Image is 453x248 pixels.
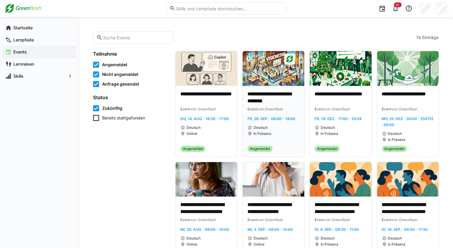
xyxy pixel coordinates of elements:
[180,107,190,111] span: Event
[382,227,428,232] span: Di, 16. Sep. · 09:30 - 11:30
[248,217,257,222] span: Event
[315,107,324,111] span: Event
[321,242,338,247] span: In Präsenz
[180,116,229,121] span: Do, 14. Aug. · 16:30 - 17:00
[396,3,400,7] span: 9+
[388,137,406,142] span: In Präsenz
[190,107,216,111] span: von Greenflash
[315,116,362,121] span: Fr, 19. Dez. · 17:00 - 23:59
[382,217,392,222] span: Event
[377,162,439,197] img: image
[422,34,438,41] span: Einträge
[321,131,338,136] span: In Präsenz
[321,236,335,241] span: Deutsch
[310,162,371,197] img: image
[250,146,270,151] span: Angemeldet
[388,242,406,247] span: In Präsenz
[254,125,268,130] span: Deutsch
[176,51,237,86] img: image
[392,217,417,222] span: von Greenflash
[243,51,304,86] img: image
[183,146,203,151] span: Angemeldet
[93,51,168,57] h4: Teilnahme
[392,107,417,111] span: von Greenflash
[175,6,283,11] input: Skills und Lernpfade durchsuchen…
[248,116,295,121] span: Fr, 26. Sep. · 09:00 - 19:00
[180,217,190,222] span: Event
[416,34,421,41] span: 19
[254,131,271,136] span: In Präsenz
[186,236,201,241] span: Deutsch
[382,116,434,127] span: Mo, 22. Dez. · 00:00 - [DATE] · 00:00
[254,236,268,241] span: Deutsch
[102,105,122,111] span: Zukünftig
[324,217,350,222] span: von Greenflash
[102,35,170,40] input: Suche Events
[190,217,216,222] span: von Greenflash
[257,217,283,222] span: von Greenflash
[186,242,197,247] span: Online
[388,236,402,241] span: Deutsch
[186,131,197,136] span: Online
[321,125,335,130] span: Deutsch
[382,107,392,111] span: Event
[257,107,283,111] span: von Greenflash
[248,227,293,232] span: Mi, 3. Sep. · 09:00 - 10:00
[176,162,237,197] img: image
[324,107,350,111] span: von Greenflash
[310,51,371,86] img: image
[180,227,229,232] span: Mi, 20. Aug. · 09:00 - 10:00
[315,227,359,232] span: Di, 9. Sep. · 09:30 - 11:00
[102,71,138,77] span: Nicht angemeldet
[102,115,145,121] span: Bereits stattgefunden
[248,107,257,111] span: Event
[315,217,324,222] span: Event
[254,242,264,247] span: Online
[243,162,304,197] img: image
[102,62,127,68] span: Angemeldet
[377,51,439,86] img: image
[186,125,201,130] span: Deutsch
[384,146,405,151] span: Angemeldet
[317,146,337,151] span: Angemeldet
[388,131,402,136] span: Deutsch
[93,94,168,100] h4: Status
[102,81,139,87] span: Anfrage gesendet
